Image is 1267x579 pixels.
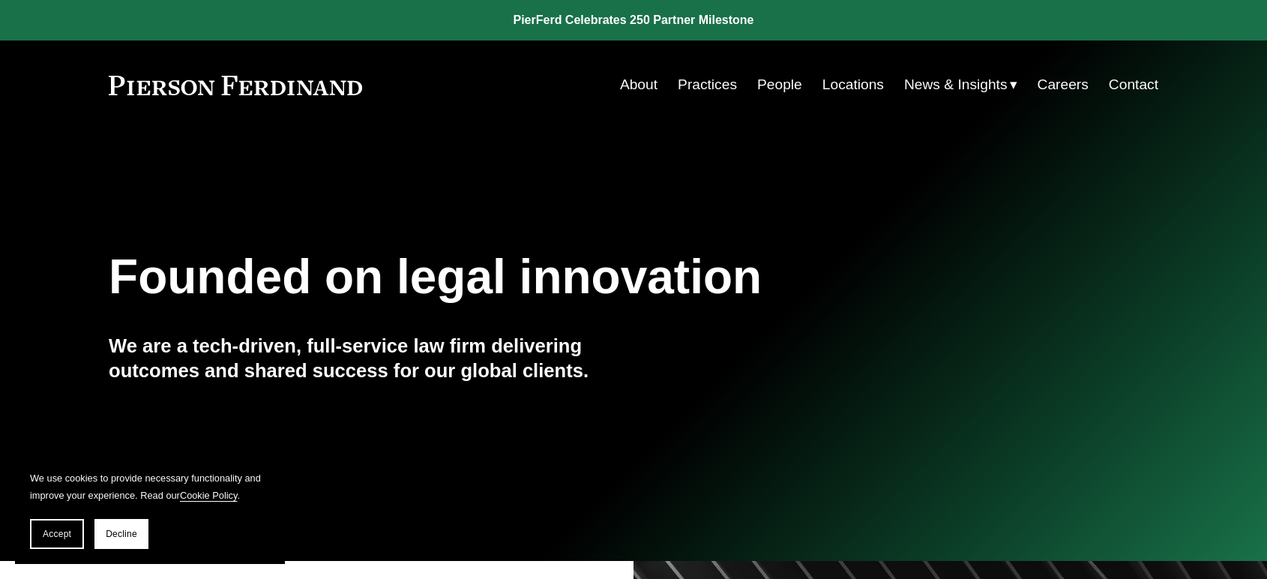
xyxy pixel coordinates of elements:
button: Accept [30,519,84,549]
a: People [757,70,802,99]
button: Decline [94,519,148,549]
span: Decline [106,529,137,539]
span: Accept [43,529,71,539]
a: Locations [822,70,884,99]
a: Contact [1109,70,1158,99]
p: We use cookies to provide necessary functionality and improve your experience. Read our . [30,469,270,504]
span: News & Insights [904,72,1008,98]
a: Careers [1038,70,1089,99]
h4: We are a tech-driven, full-service law firm delivering outcomes and shared success for our global... [109,334,633,382]
section: Cookie banner [15,454,285,564]
a: folder dropdown [904,70,1017,99]
a: Practices [678,70,737,99]
a: Cookie Policy [180,490,238,501]
h1: Founded on legal innovation [109,250,984,304]
a: About [620,70,657,99]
